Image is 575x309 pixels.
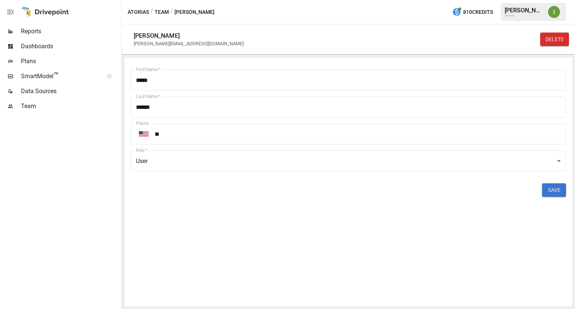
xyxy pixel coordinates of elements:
button: SAVE [542,183,566,197]
button: Ivonne Vazquez [544,1,565,22]
span: Data Sources [21,87,120,96]
span: Dashboards [21,42,120,51]
img: United States [139,131,149,137]
span: SmartModel [21,72,99,81]
div: [PERSON_NAME] [134,32,180,39]
button: Team [155,7,169,17]
div: User [131,150,566,171]
span: Reports [21,27,120,36]
label: First Name [136,66,160,73]
button: Atorias [128,7,149,17]
div: [PERSON_NAME] [505,7,544,14]
div: [PERSON_NAME][EMAIL_ADDRESS][DOMAIN_NAME] [134,41,244,46]
span: Plans [21,57,120,66]
button: Open flags menu [136,126,152,142]
div: / [150,7,153,17]
label: Phone [136,120,149,126]
button: 810Credits [449,5,496,19]
img: Ivonne Vazquez [548,6,560,18]
label: Last Name [136,93,160,100]
label: Role [136,147,147,153]
span: 810 Credits [463,7,493,17]
button: DELETE [540,33,569,46]
span: ™ [54,71,59,80]
span: Team [21,102,120,111]
div: / [170,7,173,17]
div: Atorias [505,14,544,17]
